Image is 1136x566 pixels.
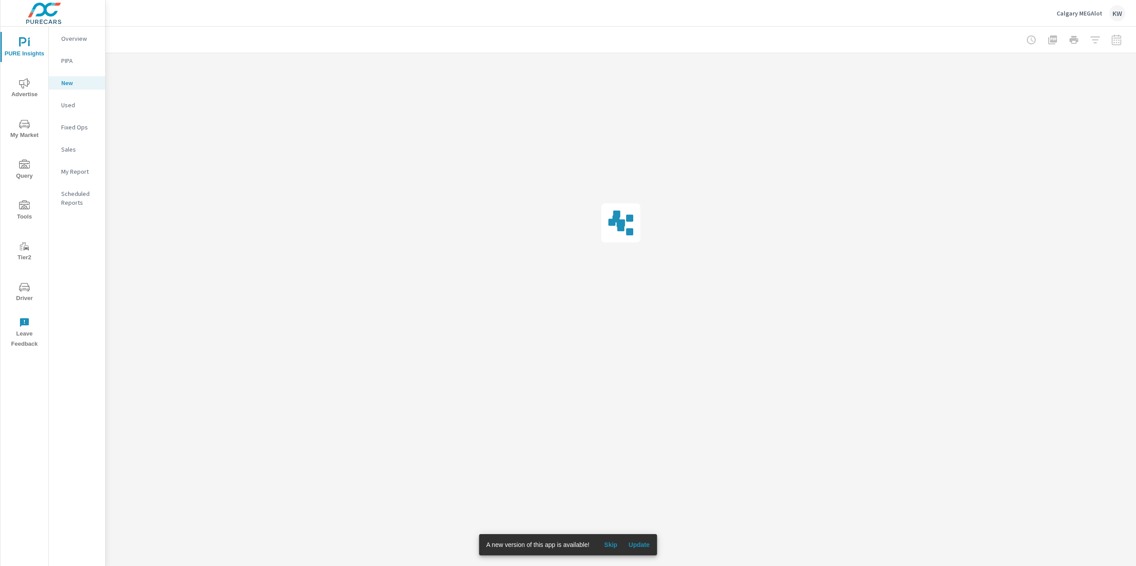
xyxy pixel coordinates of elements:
[49,54,105,67] div: PIPA
[3,317,46,349] span: Leave Feedback
[49,165,105,178] div: My Report
[61,189,98,207] p: Scheduled Reports
[3,200,46,222] span: Tools
[49,32,105,45] div: Overview
[3,119,46,141] span: My Market
[600,541,621,549] span: Skip
[628,541,650,549] span: Update
[61,78,98,87] p: New
[625,538,653,552] button: Update
[0,27,48,353] div: nav menu
[3,78,46,100] span: Advertise
[486,541,590,548] span: A new version of this app is available!
[61,123,98,132] p: Fixed Ops
[3,37,46,59] span: PURE Insights
[3,241,46,263] span: Tier2
[61,167,98,176] p: My Report
[61,145,98,154] p: Sales
[61,34,98,43] p: Overview
[49,76,105,90] div: New
[49,98,105,112] div: Used
[3,282,46,304] span: Driver
[49,143,105,156] div: Sales
[49,187,105,209] div: Scheduled Reports
[3,160,46,181] span: Query
[1109,5,1125,21] div: KW
[1057,9,1102,17] p: Calgary MEGAlot
[61,101,98,109] p: Used
[61,56,98,65] p: PIPA
[49,121,105,134] div: Fixed Ops
[596,538,625,552] button: Skip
